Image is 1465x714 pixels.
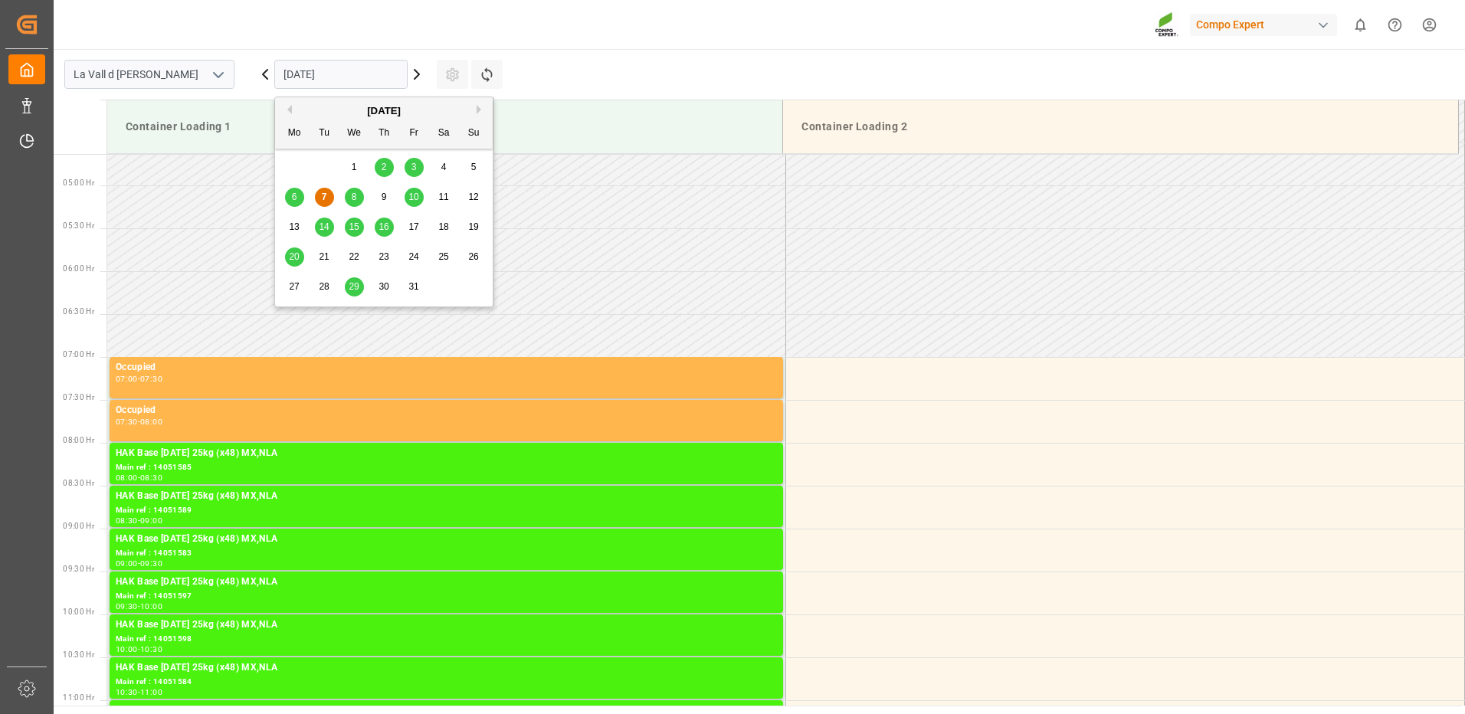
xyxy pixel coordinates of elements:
[1190,14,1337,36] div: Compo Expert
[477,105,486,114] button: Next Month
[441,162,447,172] span: 4
[63,693,94,702] span: 11:00 Hr
[138,375,140,382] div: -
[464,158,483,177] div: Choose Sunday, October 5th, 2025
[345,188,364,207] div: Choose Wednesday, October 8th, 2025
[438,192,448,202] span: 11
[438,251,448,262] span: 25
[116,603,138,610] div: 09:30
[434,188,454,207] div: Choose Saturday, October 11th, 2025
[349,221,359,232] span: 15
[345,218,364,237] div: Choose Wednesday, October 15th, 2025
[379,221,388,232] span: 16
[138,689,140,696] div: -
[315,124,334,143] div: Tu
[275,103,493,119] div: [DATE]
[274,60,408,89] input: DD.MM.YYYY
[140,375,162,382] div: 07:30
[138,646,140,653] div: -
[315,247,334,267] div: Choose Tuesday, October 21st, 2025
[289,251,299,262] span: 20
[120,113,770,141] div: Container Loading 1
[64,60,234,89] input: Type to search/select
[375,188,394,207] div: Choose Thursday, October 9th, 2025
[375,124,394,143] div: Th
[382,192,387,202] span: 9
[471,162,477,172] span: 5
[63,350,94,359] span: 07:00 Hr
[116,676,777,689] div: Main ref : 14051584
[405,124,424,143] div: Fr
[63,221,94,230] span: 05:30 Hr
[140,418,162,425] div: 08:00
[1378,8,1412,42] button: Help Center
[379,251,388,262] span: 23
[116,617,777,633] div: HAK Base [DATE] 25kg (x48) MX,NLA
[116,517,138,524] div: 08:30
[408,192,418,202] span: 10
[285,247,304,267] div: Choose Monday, October 20th, 2025
[405,247,424,267] div: Choose Friday, October 24th, 2025
[140,474,162,481] div: 08:30
[405,188,424,207] div: Choose Friday, October 10th, 2025
[116,575,777,590] div: HAK Base [DATE] 25kg (x48) MX,NLA
[285,188,304,207] div: Choose Monday, October 6th, 2025
[434,124,454,143] div: Sa
[375,277,394,296] div: Choose Thursday, October 30th, 2025
[315,188,334,207] div: Choose Tuesday, October 7th, 2025
[289,221,299,232] span: 13
[280,152,489,302] div: month 2025-10
[795,113,1446,141] div: Container Loading 2
[116,532,777,547] div: HAK Base [DATE] 25kg (x48) MX,NLA
[63,479,94,487] span: 08:30 Hr
[138,418,140,425] div: -
[140,603,162,610] div: 10:00
[63,650,94,659] span: 10:30 Hr
[408,221,418,232] span: 17
[116,560,138,567] div: 09:00
[63,393,94,401] span: 07:30 Hr
[116,446,777,461] div: HAK Base [DATE] 25kg (x48) MX,NLA
[408,251,418,262] span: 24
[411,162,417,172] span: 3
[140,646,162,653] div: 10:30
[292,192,297,202] span: 6
[116,360,777,375] div: Occupied
[116,504,777,517] div: Main ref : 14051589
[140,517,162,524] div: 09:00
[405,277,424,296] div: Choose Friday, October 31st, 2025
[206,63,229,87] button: open menu
[468,251,478,262] span: 26
[375,158,394,177] div: Choose Thursday, October 2nd, 2025
[464,218,483,237] div: Choose Sunday, October 19th, 2025
[1190,10,1343,39] button: Compo Expert
[138,560,140,567] div: -
[1343,8,1378,42] button: show 0 new notifications
[116,633,777,646] div: Main ref : 14051598
[382,162,387,172] span: 2
[116,375,138,382] div: 07:00
[434,218,454,237] div: Choose Saturday, October 18th, 2025
[283,105,292,114] button: Previous Month
[375,218,394,237] div: Choose Thursday, October 16th, 2025
[322,192,327,202] span: 7
[405,158,424,177] div: Choose Friday, October 3rd, 2025
[63,178,94,187] span: 05:00 Hr
[468,221,478,232] span: 19
[349,251,359,262] span: 22
[63,608,94,616] span: 10:00 Hr
[140,689,162,696] div: 11:00
[345,277,364,296] div: Choose Wednesday, October 29th, 2025
[468,192,478,202] span: 12
[116,646,138,653] div: 10:00
[116,418,138,425] div: 07:30
[352,162,357,172] span: 1
[379,281,388,292] span: 30
[345,158,364,177] div: Choose Wednesday, October 1st, 2025
[319,281,329,292] span: 28
[116,547,777,560] div: Main ref : 14051583
[319,221,329,232] span: 14
[140,560,162,567] div: 09:30
[116,461,777,474] div: Main ref : 14051585
[138,603,140,610] div: -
